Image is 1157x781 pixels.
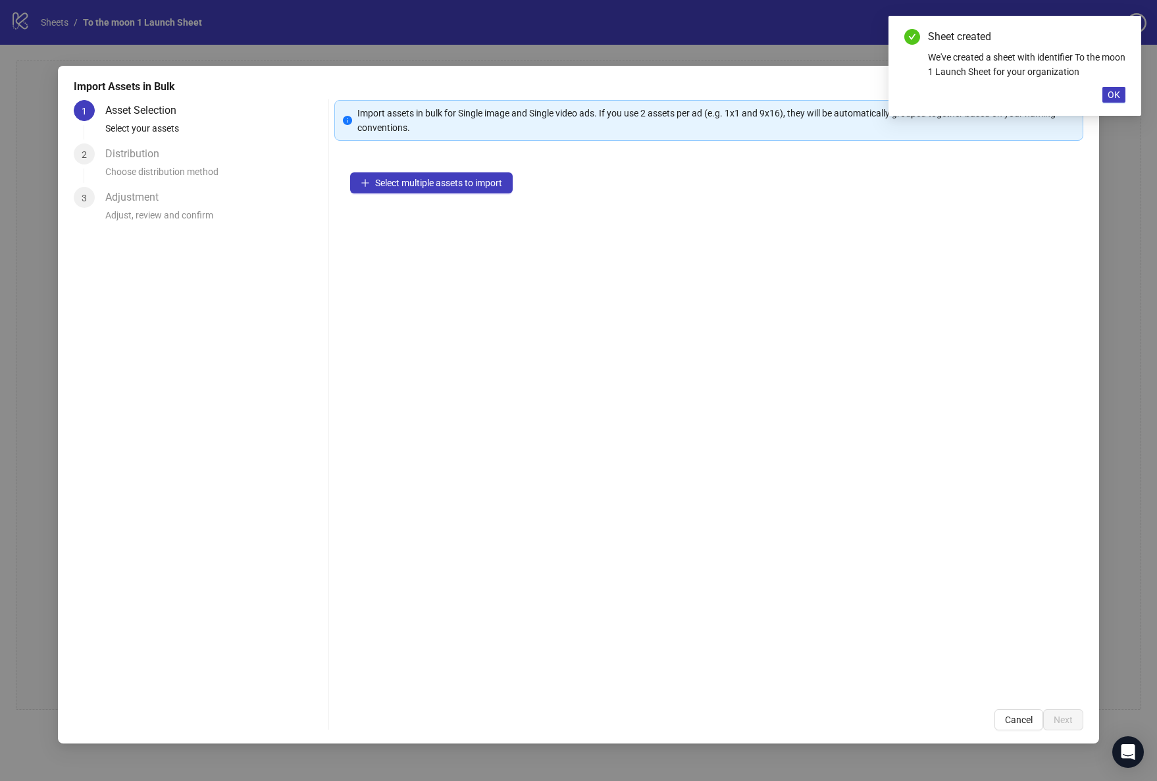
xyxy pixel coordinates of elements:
[105,100,187,121] div: Asset Selection
[361,178,370,188] span: plus
[357,106,1075,135] div: Import assets in bulk for Single image and Single video ads. If you use 2 assets per ad (e.g. 1x1...
[1102,87,1125,103] button: OK
[994,709,1043,730] button: Cancel
[1112,736,1144,768] div: Open Intercom Messenger
[105,208,323,230] div: Adjust, review and confirm
[105,164,323,187] div: Choose distribution method
[82,149,87,160] span: 2
[350,172,513,193] button: Select multiple assets to import
[928,50,1125,79] div: We've created a sheet with identifier To the moon 1 Launch Sheet for your organization
[1111,29,1125,43] a: Close
[1005,715,1033,725] span: Cancel
[105,187,169,208] div: Adjustment
[904,29,920,45] span: check-circle
[82,106,87,116] span: 1
[375,178,502,188] span: Select multiple assets to import
[82,193,87,203] span: 3
[343,116,352,125] span: info-circle
[105,143,170,164] div: Distribution
[74,79,1083,95] div: Import Assets in Bulk
[928,29,1125,45] div: Sheet created
[1043,709,1083,730] button: Next
[105,121,323,143] div: Select your assets
[1108,89,1120,100] span: OK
